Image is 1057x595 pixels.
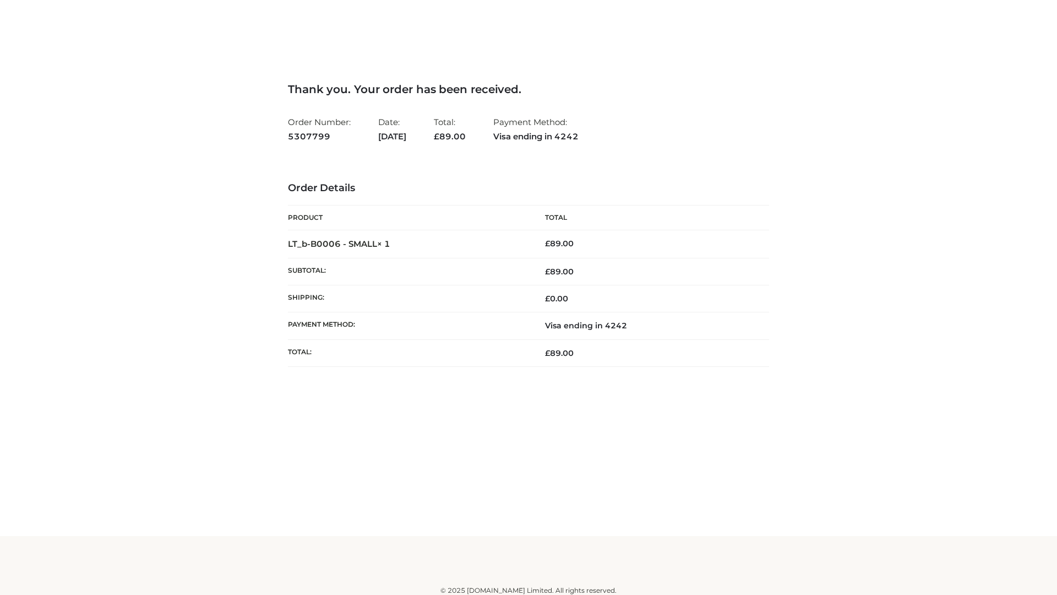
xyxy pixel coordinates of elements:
span: £ [545,294,550,304]
span: 89.00 [545,267,574,277]
strong: 5307799 [288,129,351,144]
th: Total: [288,339,528,366]
strong: × 1 [377,239,390,249]
strong: LT_b-B0006 - SMALL [288,239,390,249]
th: Product [288,205,528,230]
span: £ [545,348,550,358]
span: 89.00 [545,348,574,358]
li: Payment Method: [493,112,579,146]
strong: [DATE] [378,129,406,144]
span: £ [545,239,550,248]
bdi: 0.00 [545,294,568,304]
td: Visa ending in 4242 [528,312,769,339]
span: £ [545,267,550,277]
strong: Visa ending in 4242 [493,129,579,144]
h3: Order Details [288,182,769,194]
li: Total: [434,112,466,146]
span: 89.00 [434,131,466,142]
th: Payment method: [288,312,528,339]
th: Shipping: [288,285,528,312]
li: Date: [378,112,406,146]
span: £ [434,131,439,142]
bdi: 89.00 [545,239,574,248]
li: Order Number: [288,112,351,146]
th: Subtotal: [288,258,528,285]
th: Total [528,205,769,230]
h3: Thank you. Your order has been received. [288,83,769,96]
